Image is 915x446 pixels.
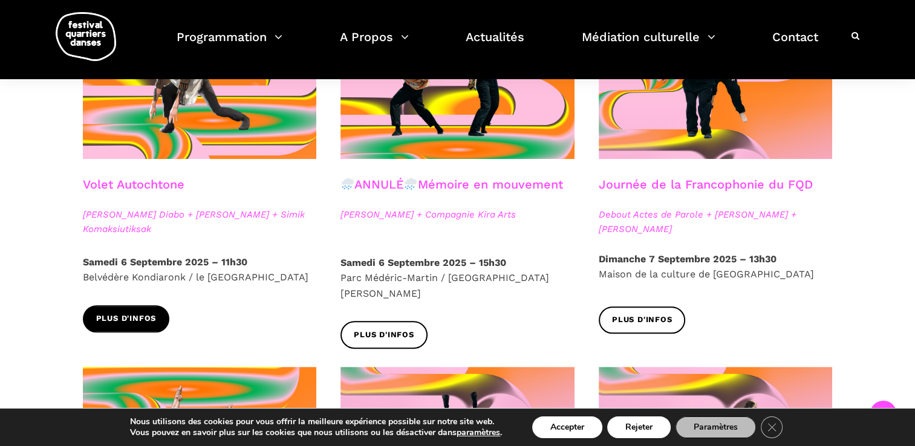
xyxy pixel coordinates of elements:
[599,177,813,192] a: Journée de la Francophonie du FQD
[761,416,783,438] button: Close GDPR Cookie Banner
[177,27,282,62] a: Programmation
[340,321,428,348] a: Plus d'infos
[340,257,506,268] strong: Samedi 6 Septembre 2025 – 15h30
[56,12,116,61] img: logo-fqd-med
[354,329,414,341] span: Plus d'infos
[340,255,575,302] p: Parc Médéric-Martin / [GEOGRAPHIC_DATA][PERSON_NAME]
[83,207,317,236] span: [PERSON_NAME] Diabo + [PERSON_NAME] + Simik Komaksiutiksak
[532,416,602,438] button: Accepter
[96,312,157,325] span: Plus d'infos
[599,207,833,236] span: Debout Actes de Parole + [PERSON_NAME] + [PERSON_NAME]
[130,416,502,427] p: Nous utilisons des cookies pour vous offrir la meilleure expérience possible sur notre site web.
[405,178,417,190] img: 🌧️
[83,254,317,285] p: Belvédère Kondiaronk / le [GEOGRAPHIC_DATA]
[342,178,354,190] img: 🌧️
[340,207,575,222] span: [PERSON_NAME] + Compagnie Kira Arts
[340,177,563,192] a: ANNULÉMémoire en mouvement
[340,27,409,62] a: A Propos
[676,416,756,438] button: Paramètres
[599,251,833,282] p: Maison de la culture de [GEOGRAPHIC_DATA]
[83,256,247,268] strong: Samedi 6 Septembre 2025 – 11h30
[612,314,672,326] span: Plus d'infos
[599,306,686,334] a: Plus d'infos
[466,27,524,62] a: Actualités
[130,427,502,438] p: Vous pouvez en savoir plus sur les cookies que nous utilisons ou les désactiver dans .
[582,27,715,62] a: Médiation culturelle
[83,177,184,192] a: Volet Autochtone
[457,427,500,438] button: paramètres
[83,305,170,332] a: Plus d'infos
[599,253,777,265] strong: Dimanche 7 Septembre 2025 – 13h30
[772,27,818,62] a: Contact
[607,416,671,438] button: Rejeter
